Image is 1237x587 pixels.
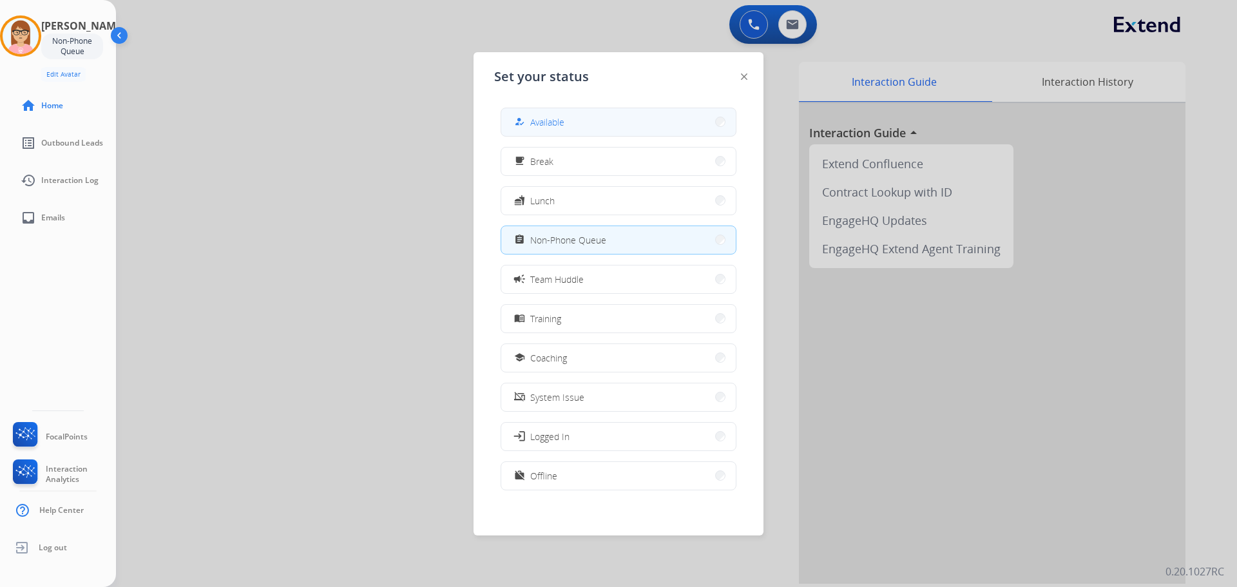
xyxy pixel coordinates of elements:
[501,148,736,175] button: Break
[21,173,36,188] mat-icon: history
[514,392,525,403] mat-icon: phonelink_off
[501,383,736,411] button: System Issue
[21,210,36,226] mat-icon: inbox
[501,462,736,490] button: Offline
[501,265,736,293] button: Team Huddle
[10,422,88,452] a: FocalPoints
[501,305,736,332] button: Training
[514,313,525,324] mat-icon: menu_book
[1165,564,1224,579] p: 0.20.1027RC
[530,155,553,168] span: Break
[530,390,584,404] span: System Issue
[21,135,36,151] mat-icon: list_alt
[41,213,65,223] span: Emails
[21,98,36,113] mat-icon: home
[513,430,526,443] mat-icon: login
[530,194,555,207] span: Lunch
[514,117,525,128] mat-icon: how_to_reg
[39,505,84,515] span: Help Center
[514,235,525,245] mat-icon: assignment
[41,175,99,186] span: Interaction Log
[501,187,736,215] button: Lunch
[46,464,116,485] span: Interaction Analytics
[41,101,63,111] span: Home
[41,138,103,148] span: Outbound Leads
[530,115,564,129] span: Available
[501,344,736,372] button: Coaching
[39,543,67,553] span: Log out
[741,73,747,80] img: close-button
[530,469,557,483] span: Offline
[501,108,736,136] button: Available
[501,423,736,450] button: Logged In
[514,195,525,206] mat-icon: fastfood
[41,18,125,34] h3: [PERSON_NAME]
[513,273,526,285] mat-icon: campaign
[530,430,570,443] span: Logged In
[494,68,589,86] span: Set your status
[530,233,606,247] span: Non-Phone Queue
[514,352,525,363] mat-icon: school
[41,34,103,59] div: Non-Phone Queue
[41,67,86,82] button: Edit Avatar
[530,273,584,286] span: Team Huddle
[514,156,525,167] mat-icon: free_breakfast
[3,18,39,54] img: avatar
[514,470,525,481] mat-icon: work_off
[530,312,561,325] span: Training
[530,351,567,365] span: Coaching
[10,459,116,489] a: Interaction Analytics
[46,432,88,442] span: FocalPoints
[501,226,736,254] button: Non-Phone Queue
